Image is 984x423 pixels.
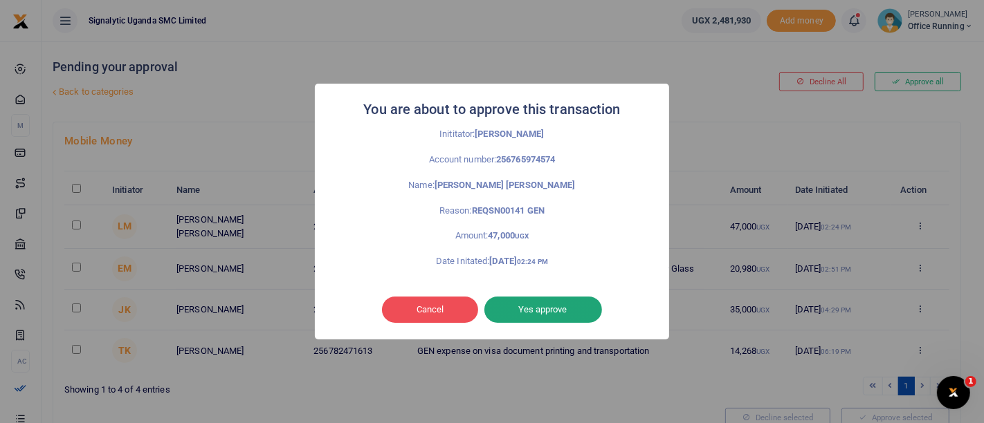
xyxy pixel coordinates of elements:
strong: REQSN00141 GEN [472,205,545,216]
strong: [PERSON_NAME] [PERSON_NAME] [435,180,576,190]
strong: 256765974574 [496,154,555,164]
p: Amount: [345,229,639,243]
p: Name: [345,178,639,193]
button: Cancel [382,297,478,323]
button: Yes approve [484,297,602,323]
strong: [PERSON_NAME] [475,129,544,139]
strong: [DATE] [489,256,547,266]
p: Reason: [345,204,639,218]
p: Date Initated: [345,254,639,269]
p: Account number: [345,153,639,167]
strong: 47,000 [488,230,529,241]
p: Inititator: [345,127,639,142]
small: UGX [515,232,529,240]
small: 02:24 PM [517,258,548,265]
iframe: Intercom live chat [937,376,970,409]
h2: You are about to approve this transaction [363,97,620,122]
span: 1 [965,376,976,387]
